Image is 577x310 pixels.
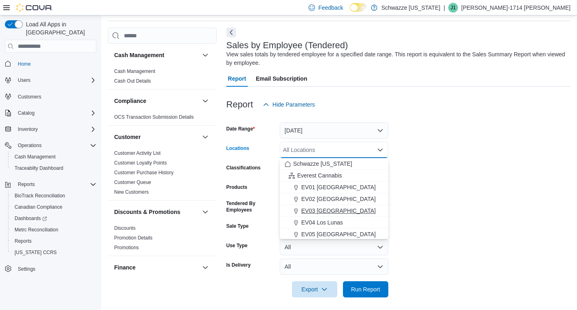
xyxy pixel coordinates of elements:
[114,78,151,84] a: Cash Out Details
[280,182,388,193] button: EV01 [GEOGRAPHIC_DATA]
[280,259,388,275] button: All
[200,96,210,106] button: Compliance
[11,225,96,235] span: Metrc Reconciliation
[226,165,261,171] label: Classifications
[15,264,96,274] span: Settings
[8,247,100,258] button: [US_STATE] CCRS
[280,170,388,182] button: Everest Cannabis
[114,170,174,175] a: Customer Purchase History
[280,217,388,229] button: EV04 Los Lunas
[11,202,96,212] span: Canadian Compliance
[292,281,337,297] button: Export
[2,263,100,275] button: Settings
[8,213,100,224] a: Dashboards
[8,190,100,201] button: BioTrack Reconciliation
[15,124,96,134] span: Inventory
[114,160,167,166] a: Customer Loyalty Points
[114,263,199,272] button: Finance
[114,68,155,74] a: Cash Management
[301,207,376,215] span: EV03 [GEOGRAPHIC_DATA]
[226,28,236,37] button: Next
[16,4,53,12] img: Cova
[297,171,342,180] span: Everest Cannabis
[226,100,253,109] h3: Report
[15,59,34,69] a: Home
[8,224,100,235] button: Metrc Reconciliation
[11,202,66,212] a: Canadian Compliance
[2,107,100,119] button: Catalog
[256,71,307,87] span: Email Subscription
[8,162,100,174] button: Traceabilty Dashboard
[11,214,50,223] a: Dashboards
[23,20,96,36] span: Load All Apps in [GEOGRAPHIC_DATA]
[15,165,63,171] span: Traceabilty Dashboard
[200,263,210,272] button: Finance
[114,245,139,250] a: Promotions
[11,236,96,246] span: Reports
[226,126,255,132] label: Date Range
[114,189,149,195] span: New Customers
[226,223,249,229] label: Sale Type
[226,262,251,268] label: Is Delivery
[15,227,58,233] span: Metrc Reconciliation
[114,68,155,75] span: Cash Management
[114,244,139,251] span: Promotions
[15,108,38,118] button: Catalog
[381,3,441,13] p: Schwazze [US_STATE]
[15,75,96,85] span: Users
[15,141,96,150] span: Operations
[114,169,174,176] span: Customer Purchase History
[200,50,210,60] button: Cash Management
[226,145,249,152] label: Locations
[11,191,96,201] span: BioTrack Reconciliation
[5,54,96,296] nav: Complex example
[114,180,151,185] a: Customer Queue
[114,225,136,231] span: Discounts
[2,179,100,190] button: Reports
[11,163,66,173] a: Traceabilty Dashboard
[108,223,217,256] div: Discounts & Promotions
[451,3,456,13] span: J1
[273,100,315,109] span: Hide Parameters
[226,184,247,190] label: Products
[15,92,45,102] a: Customers
[461,3,571,13] p: [PERSON_NAME]-1714 [PERSON_NAME]
[114,235,153,241] a: Promotion Details
[280,205,388,217] button: EV03 [GEOGRAPHIC_DATA]
[280,122,388,139] button: [DATE]
[8,151,100,162] button: Cash Management
[114,133,141,141] h3: Customer
[15,264,38,274] a: Settings
[443,3,445,13] p: |
[15,204,62,210] span: Canadian Compliance
[280,158,388,170] button: Schwazze [US_STATE]
[280,229,388,240] button: EV05 [GEOGRAPHIC_DATA]
[15,238,32,244] span: Reports
[108,66,217,89] div: Cash Management
[2,140,100,151] button: Operations
[11,191,68,201] a: BioTrack Reconciliation
[114,150,161,156] span: Customer Activity List
[114,133,199,141] button: Customer
[228,71,246,87] span: Report
[114,97,199,105] button: Compliance
[11,152,59,162] a: Cash Management
[200,207,210,217] button: Discounts & Promotions
[301,195,376,203] span: EV02 [GEOGRAPHIC_DATA]
[114,51,164,59] h3: Cash Management
[200,132,210,142] button: Customer
[15,249,57,256] span: [US_STATE] CCRS
[15,180,38,189] button: Reports
[15,75,34,85] button: Users
[11,163,96,173] span: Traceabilty Dashboard
[114,208,199,216] button: Discounts & Promotions
[350,3,367,12] input: Dark Mode
[2,91,100,103] button: Customers
[2,124,100,135] button: Inventory
[114,97,146,105] h3: Compliance
[2,58,100,69] button: Home
[226,242,247,249] label: Use Type
[15,141,45,150] button: Operations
